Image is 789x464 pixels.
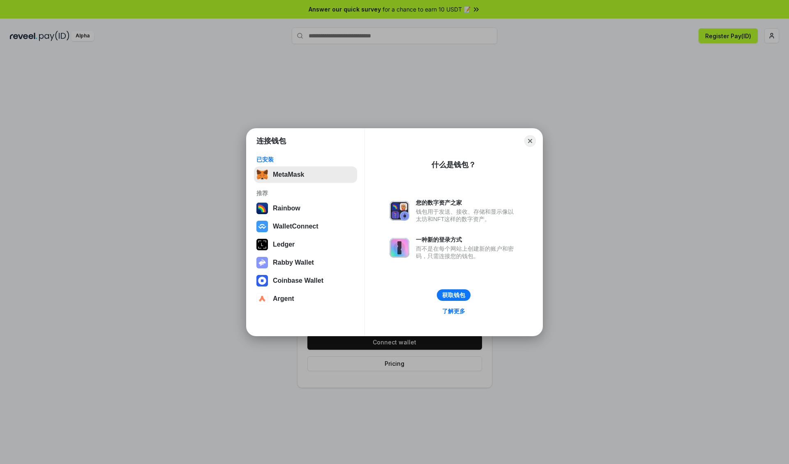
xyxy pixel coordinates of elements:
[273,171,304,178] div: MetaMask
[431,160,476,170] div: 什么是钱包？
[256,239,268,250] img: svg+xml,%3Csvg%20xmlns%3D%22http%3A%2F%2Fwww.w3.org%2F2000%2Fsvg%22%20width%3D%2228%22%20height%3...
[416,245,518,260] div: 而不是在每个网站上创建新的账户和密码，只需连接您的钱包。
[390,238,409,258] img: svg+xml,%3Csvg%20xmlns%3D%22http%3A%2F%2Fwww.w3.org%2F2000%2Fsvg%22%20fill%3D%22none%22%20viewBox...
[437,306,470,316] a: 了解更多
[254,236,357,253] button: Ledger
[254,218,357,235] button: WalletConnect
[256,189,355,197] div: 推荐
[416,208,518,223] div: 钱包用于发送、接收、存储和显示像以太坊和NFT这样的数字资产。
[254,254,357,271] button: Rabby Wallet
[256,275,268,286] img: svg+xml,%3Csvg%20width%3D%2228%22%20height%3D%2228%22%20viewBox%3D%220%200%2028%2028%22%20fill%3D...
[273,223,318,230] div: WalletConnect
[273,241,295,248] div: Ledger
[273,295,294,302] div: Argent
[437,289,471,301] button: 获取钱包
[256,293,268,305] img: svg+xml,%3Csvg%20width%3D%2228%22%20height%3D%2228%22%20viewBox%3D%220%200%2028%2028%22%20fill%3D...
[390,201,409,221] img: svg+xml,%3Csvg%20xmlns%3D%22http%3A%2F%2Fwww.w3.org%2F2000%2Fsvg%22%20fill%3D%22none%22%20viewBox...
[254,291,357,307] button: Argent
[442,307,465,315] div: 了解更多
[273,259,314,266] div: Rabby Wallet
[256,257,268,268] img: svg+xml,%3Csvg%20xmlns%3D%22http%3A%2F%2Fwww.w3.org%2F2000%2Fsvg%22%20fill%3D%22none%22%20viewBox...
[416,236,518,243] div: 一种新的登录方式
[256,169,268,180] img: svg+xml,%3Csvg%20fill%3D%22none%22%20height%3D%2233%22%20viewBox%3D%220%200%2035%2033%22%20width%...
[256,156,355,163] div: 已安装
[254,166,357,183] button: MetaMask
[256,203,268,214] img: svg+xml,%3Csvg%20width%3D%22120%22%20height%3D%22120%22%20viewBox%3D%220%200%20120%20120%22%20fil...
[254,200,357,217] button: Rainbow
[254,272,357,289] button: Coinbase Wallet
[273,277,323,284] div: Coinbase Wallet
[256,136,286,146] h1: 连接钱包
[524,135,536,147] button: Close
[416,199,518,206] div: 您的数字资产之家
[256,221,268,232] img: svg+xml,%3Csvg%20width%3D%2228%22%20height%3D%2228%22%20viewBox%3D%220%200%2028%2028%22%20fill%3D...
[273,205,300,212] div: Rainbow
[442,291,465,299] div: 获取钱包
